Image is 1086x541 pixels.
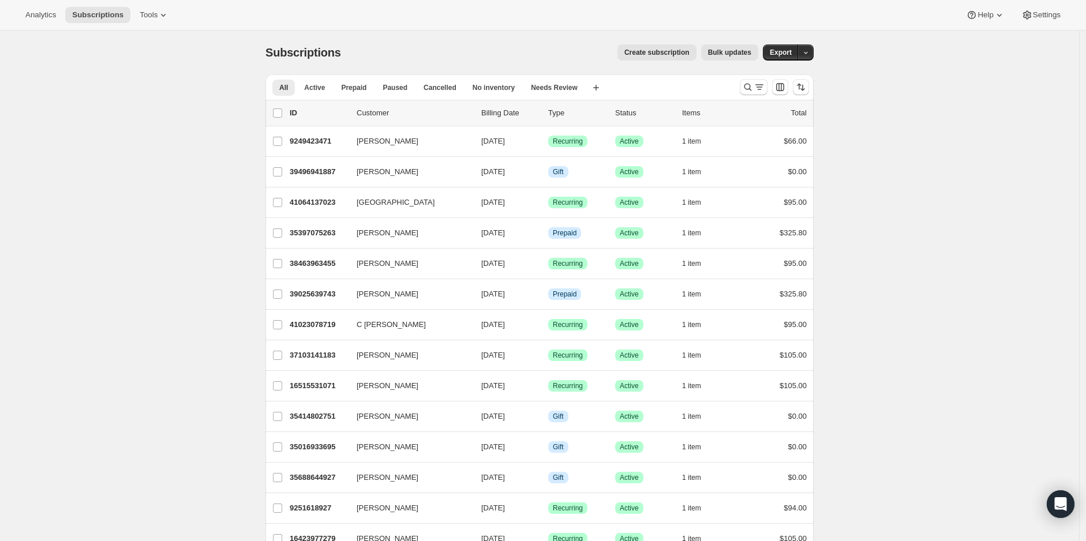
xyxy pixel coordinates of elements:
[357,411,418,422] span: [PERSON_NAME]
[357,380,418,392] span: [PERSON_NAME]
[682,198,701,207] span: 1 item
[290,288,347,300] p: 39025639743
[620,442,639,452] span: Active
[553,504,583,513] span: Recurring
[350,438,465,456] button: [PERSON_NAME]
[1014,7,1068,23] button: Settings
[682,381,701,390] span: 1 item
[620,351,639,360] span: Active
[290,378,807,394] div: 16515531071[PERSON_NAME][DATE]SuccessRecurringSuccessActive1 item$105.00
[279,83,288,92] span: All
[350,377,465,395] button: [PERSON_NAME]
[553,290,576,299] span: Prepaid
[682,317,714,333] button: 1 item
[350,346,465,365] button: [PERSON_NAME]
[290,286,807,302] div: 39025639743[PERSON_NAME][DATE]InfoPrepaidSuccessActive1 item$325.80
[959,7,1012,23] button: Help
[18,7,63,23] button: Analytics
[290,500,807,516] div: 9251618927[PERSON_NAME][DATE]SuccessRecurringSuccessActive1 item$94.00
[357,472,418,483] span: [PERSON_NAME]
[290,317,807,333] div: 41023078719C [PERSON_NAME][DATE]SuccessRecurringSuccessActive1 item$95.00
[357,288,418,300] span: [PERSON_NAME]
[620,320,639,329] span: Active
[553,228,576,238] span: Prepaid
[620,290,639,299] span: Active
[624,48,690,57] span: Create subscription
[290,256,807,272] div: 38463963455[PERSON_NAME][DATE]SuccessRecurringSuccessActive1 item$95.00
[290,411,347,422] p: 35414802751
[793,79,809,95] button: Sort the results
[784,259,807,268] span: $95.00
[357,227,418,239] span: [PERSON_NAME]
[770,48,792,57] span: Export
[350,407,465,426] button: [PERSON_NAME]
[25,10,56,20] span: Analytics
[682,286,714,302] button: 1 item
[350,285,465,303] button: [PERSON_NAME]
[784,137,807,145] span: $66.00
[553,473,564,482] span: Gift
[481,137,505,145] span: [DATE]
[290,197,347,208] p: 41064137023
[481,107,539,119] p: Billing Date
[357,441,418,453] span: [PERSON_NAME]
[350,254,465,273] button: [PERSON_NAME]
[682,290,701,299] span: 1 item
[620,228,639,238] span: Active
[481,320,505,329] span: [DATE]
[682,412,701,421] span: 1 item
[350,468,465,487] button: [PERSON_NAME]
[481,351,505,359] span: [DATE]
[290,439,807,455] div: 35016933695[PERSON_NAME][DATE]InfoGiftSuccessActive1 item$0.00
[290,347,807,363] div: 37103141183[PERSON_NAME][DATE]SuccessRecurringSuccessActive1 item$105.00
[357,107,472,119] p: Customer
[682,194,714,211] button: 1 item
[290,194,807,211] div: 41064137023[GEOGRAPHIC_DATA][DATE]SuccessRecurringSuccessActive1 item$95.00
[481,259,505,268] span: [DATE]
[682,504,701,513] span: 1 item
[481,228,505,237] span: [DATE]
[780,228,807,237] span: $325.80
[708,48,751,57] span: Bulk updates
[682,347,714,363] button: 1 item
[682,259,701,268] span: 1 item
[620,198,639,207] span: Active
[357,136,418,147] span: [PERSON_NAME]
[350,163,465,181] button: [PERSON_NAME]
[788,412,807,420] span: $0.00
[682,167,701,176] span: 1 item
[780,381,807,390] span: $105.00
[682,469,714,486] button: 1 item
[290,225,807,241] div: 35397075263[PERSON_NAME][DATE]InfoPrepaidSuccessActive1 item$325.80
[481,412,505,420] span: [DATE]
[290,380,347,392] p: 16515531071
[481,504,505,512] span: [DATE]
[531,83,578,92] span: Needs Review
[620,381,639,390] span: Active
[481,442,505,451] span: [DATE]
[788,167,807,176] span: $0.00
[481,167,505,176] span: [DATE]
[357,502,418,514] span: [PERSON_NAME]
[1047,490,1074,518] div: Open Intercom Messenger
[682,351,701,360] span: 1 item
[1033,10,1061,20] span: Settings
[682,500,714,516] button: 1 item
[290,107,807,119] div: IDCustomerBilling DateTypeStatusItemsTotal
[290,164,807,180] div: 39496941887[PERSON_NAME][DATE]InfoGiftSuccessActive1 item$0.00
[553,320,583,329] span: Recurring
[620,412,639,421] span: Active
[620,137,639,146] span: Active
[424,83,456,92] span: Cancelled
[350,499,465,517] button: [PERSON_NAME]
[682,137,701,146] span: 1 item
[290,469,807,486] div: 35688644927[PERSON_NAME][DATE]InfoGiftSuccessActive1 item$0.00
[780,290,807,298] span: $325.80
[682,408,714,424] button: 1 item
[620,259,639,268] span: Active
[682,225,714,241] button: 1 item
[350,193,465,212] button: [GEOGRAPHIC_DATA]
[133,7,176,23] button: Tools
[553,412,564,421] span: Gift
[481,198,505,206] span: [DATE]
